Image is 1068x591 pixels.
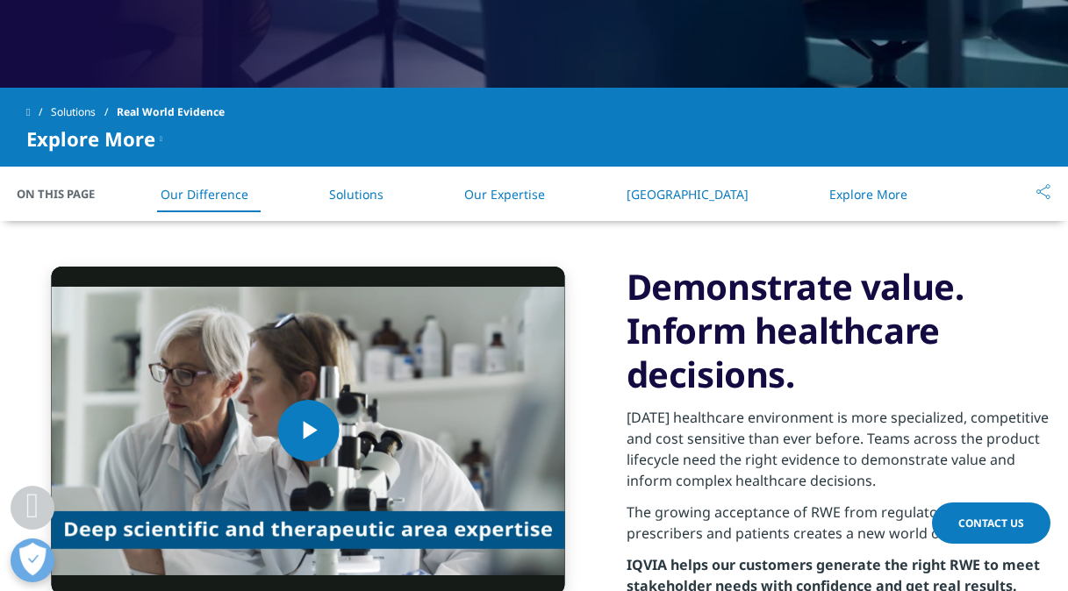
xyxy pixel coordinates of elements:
a: Our Difference [161,186,248,203]
p: [DATE] healthcare environment is more specialized, competitive and cost sensitive than ever befor... [627,407,1052,502]
span: Explore More [26,128,155,149]
span: Contact Us [958,516,1024,530]
span: Real World Evidence [117,96,225,128]
a: Our Expertise [464,186,545,203]
span: On This Page [17,185,113,203]
p: The growing acceptance of RWE from regulators, payers, prescribers and patients creates a new wor... [627,502,1052,554]
button: 打开偏好 [11,538,54,582]
a: Solutions [51,96,117,128]
a: Contact Us [932,502,1050,544]
a: [GEOGRAPHIC_DATA] [627,186,749,203]
h3: Demonstrate value. Inform healthcare decisions. [627,265,1052,396]
button: Play Video [277,400,339,461]
a: Explore More [829,186,907,203]
a: Solutions [329,186,383,203]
